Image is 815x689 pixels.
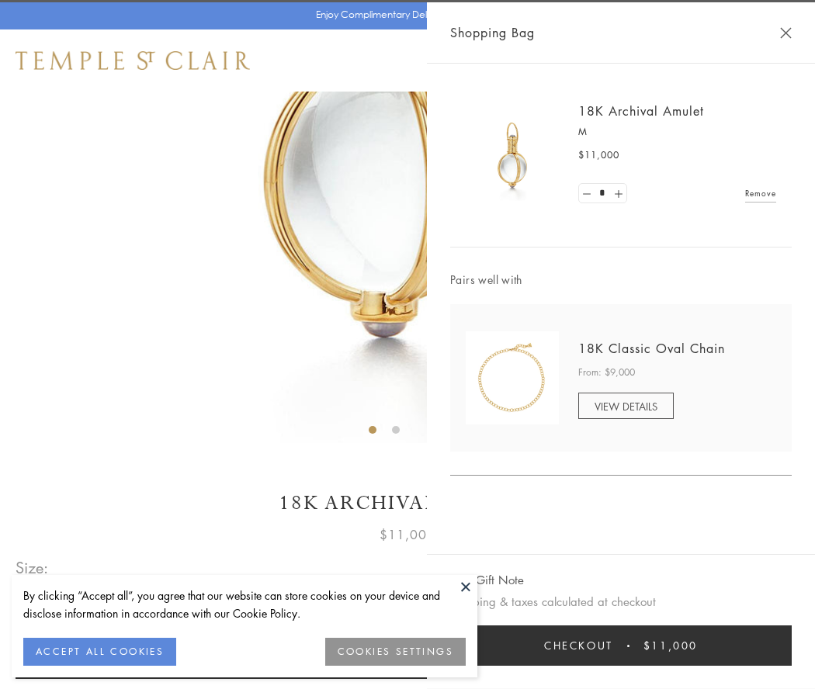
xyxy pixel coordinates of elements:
[466,331,559,424] img: N88865-OV18
[578,393,674,419] a: VIEW DETAILS
[450,271,792,289] span: Pairs well with
[578,147,619,163] span: $11,000
[643,637,698,654] span: $11,000
[579,184,595,203] a: Set quantity to 0
[16,490,799,517] h1: 18K Archival Amulet
[595,399,657,414] span: VIEW DETAILS
[610,184,626,203] a: Set quantity to 2
[450,23,535,43] span: Shopping Bag
[316,7,492,23] p: Enjoy Complimentary Delivery & Returns
[450,592,792,611] p: Shipping & taxes calculated at checkout
[578,365,635,380] span: From: $9,000
[578,102,704,119] a: 18K Archival Amulet
[466,109,559,202] img: 18K Archival Amulet
[450,570,524,590] button: Add Gift Note
[16,51,250,70] img: Temple St. Clair
[23,638,176,666] button: ACCEPT ALL COOKIES
[578,340,725,357] a: 18K Classic Oval Chain
[16,555,50,580] span: Size:
[380,525,435,545] span: $11,000
[780,27,792,39] button: Close Shopping Bag
[544,637,613,654] span: Checkout
[745,185,776,202] a: Remove
[23,587,466,622] div: By clicking “Accept all”, you agree that our website can store cookies on your device and disclos...
[578,124,776,140] p: M
[450,625,792,666] button: Checkout $11,000
[325,638,466,666] button: COOKIES SETTINGS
